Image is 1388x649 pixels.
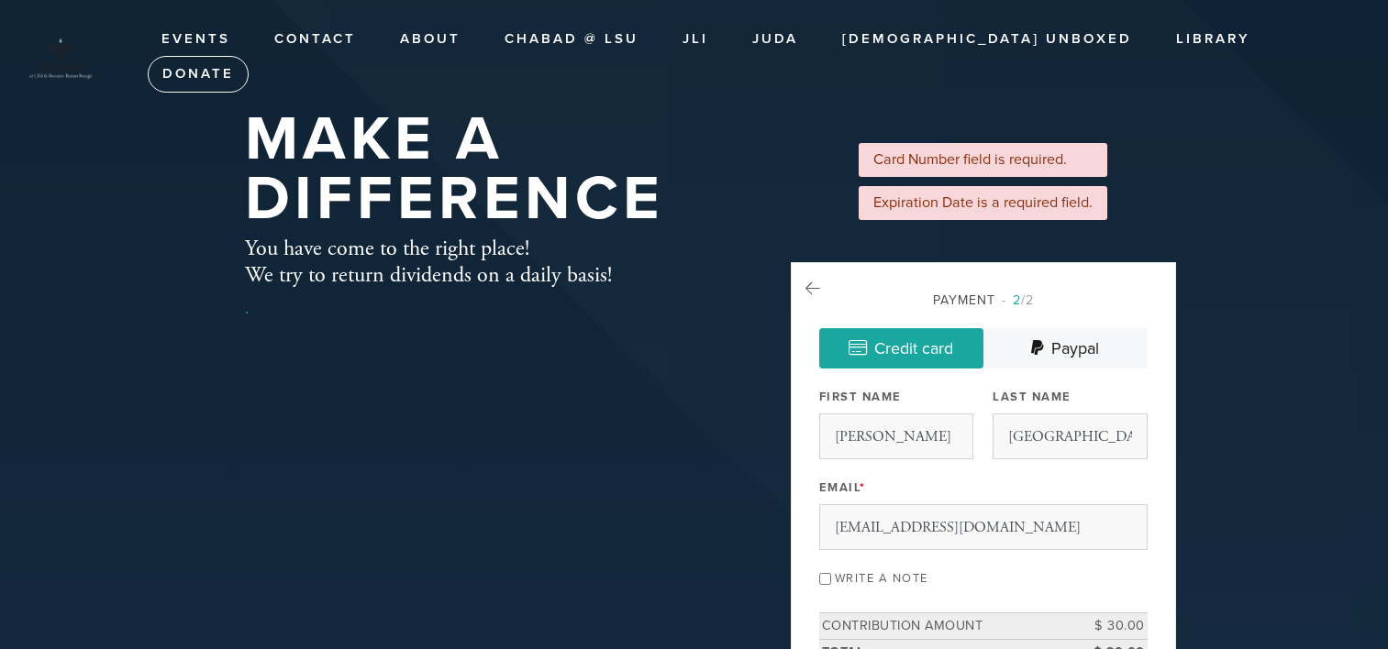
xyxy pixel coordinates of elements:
[828,22,1146,57] a: [DEMOGRAPHIC_DATA] UnBoxed
[148,56,249,93] a: Donate
[738,22,812,57] a: JUDA
[245,110,731,228] h1: Make A Difference
[819,613,1065,640] td: Contribution Amount
[983,328,1148,368] a: Paypal
[1002,292,1034,308] span: /2
[819,389,902,405] label: First Name
[148,22,244,57] a: Events
[491,22,652,57] a: Chabad @ LSU
[1065,613,1148,640] td: $ 30.00
[993,389,1072,405] label: Last Name
[28,22,94,88] img: at_LSU_%26_Greater_Baton_Rouge-purpleTop_0%20%281%29%20-%20Edited%20%281%29.png
[1013,292,1021,308] span: 2
[819,291,1148,310] div: Payment
[860,480,866,495] span: This field is required.
[835,571,928,586] label: Write a note
[1162,22,1264,57] a: Library
[859,143,1107,177] li: Card Number field is required.
[669,22,722,57] a: JLI
[245,236,612,289] h4: You have come to the right place! We try to return dividends on a daily basis!
[261,22,370,57] a: Contact
[819,479,866,496] label: Email
[859,186,1107,220] li: Expiration Date is a required field.
[245,298,249,319] a: .
[386,22,474,57] a: About
[819,328,983,368] a: Credit card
